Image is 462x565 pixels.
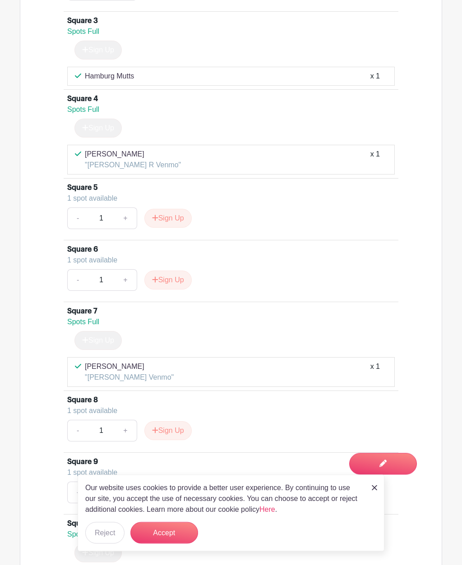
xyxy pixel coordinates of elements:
[67,270,88,291] a: -
[114,420,137,442] a: +
[370,71,380,82] div: x 1
[85,160,181,171] p: "[PERSON_NAME] R Venmo"
[67,208,88,230] a: -
[370,362,380,383] div: x 1
[67,94,98,105] div: Square 4
[144,209,192,228] button: Sign Up
[85,482,362,515] p: Our website uses cookies to provide a better user experience. By continuing to use our site, you ...
[114,270,137,291] a: +
[67,519,102,529] div: Square 10
[67,531,99,538] span: Spots Full
[370,149,380,171] div: x 1
[67,420,88,442] a: -
[67,468,388,478] div: 1 spot available
[67,306,97,317] div: Square 7
[85,149,181,160] p: [PERSON_NAME]
[67,244,98,255] div: Square 6
[144,271,192,290] button: Sign Up
[114,208,137,230] a: +
[144,422,192,441] button: Sign Up
[67,406,388,417] div: 1 spot available
[67,482,88,504] a: -
[67,255,388,266] div: 1 spot available
[85,362,174,372] p: [PERSON_NAME]
[130,522,198,544] button: Accept
[67,318,99,326] span: Spots Full
[67,106,99,114] span: Spots Full
[67,457,98,468] div: Square 9
[85,71,134,82] p: Hamburg Mutts
[67,193,388,204] div: 1 spot available
[259,505,275,513] a: Here
[372,485,377,491] img: close_button-5f87c8562297e5c2d7936805f587ecaba9071eb48480494691a3f1689db116b3.svg
[67,16,98,27] div: Square 3
[85,522,125,544] button: Reject
[67,28,99,36] span: Spots Full
[67,395,98,406] div: Square 8
[85,372,174,383] p: "[PERSON_NAME] Venmo"
[67,183,98,193] div: Square 5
